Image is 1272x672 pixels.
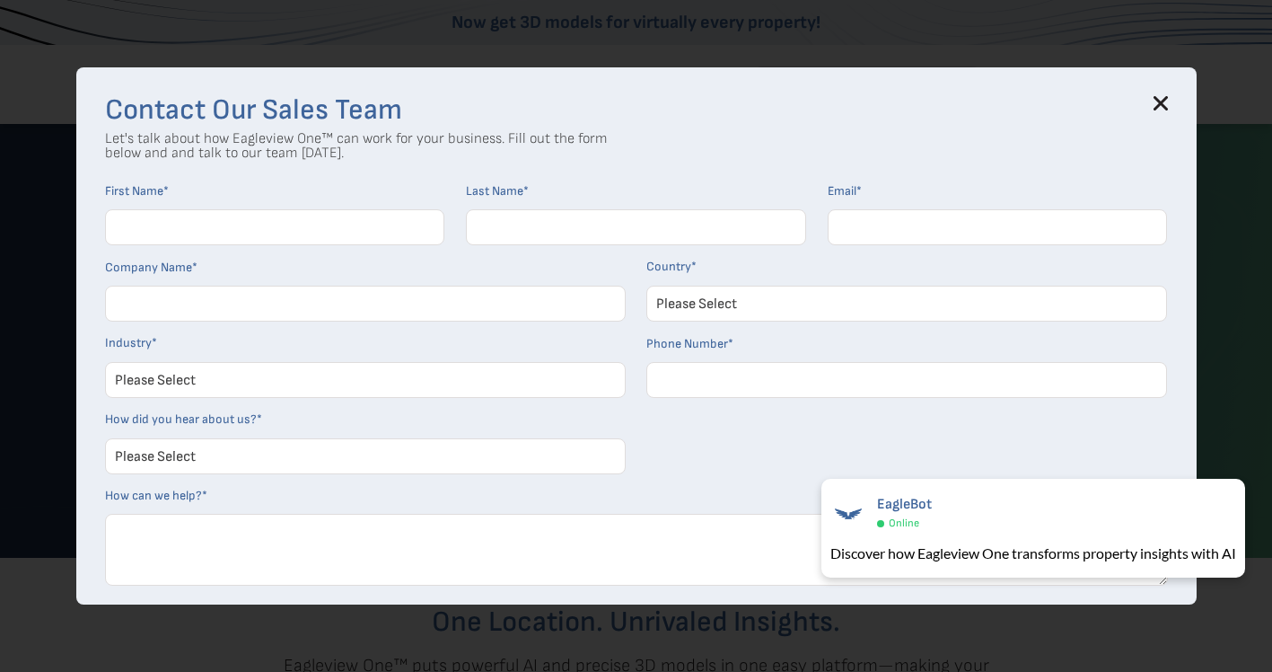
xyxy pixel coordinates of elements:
span: How did you hear about us? [105,411,257,427]
span: EagleBot [877,496,932,513]
span: Online [889,517,919,530]
h3: Contact Our Sales Team [105,96,1168,125]
span: Email [828,183,856,199]
span: Last Name [466,183,523,199]
span: Phone Number [646,336,728,351]
span: Company Name [105,260,192,275]
span: Industry [105,335,152,350]
div: Discover how Eagleview One transforms property insights with AI [830,543,1236,564]
span: How can we help? [105,488,202,503]
span: Country [646,259,691,274]
p: Let's talk about how Eagleview One™ can work for your business. Fill out the form below and and t... [105,132,608,161]
span: First Name [105,183,163,199]
img: EagleBot [830,496,866,532]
